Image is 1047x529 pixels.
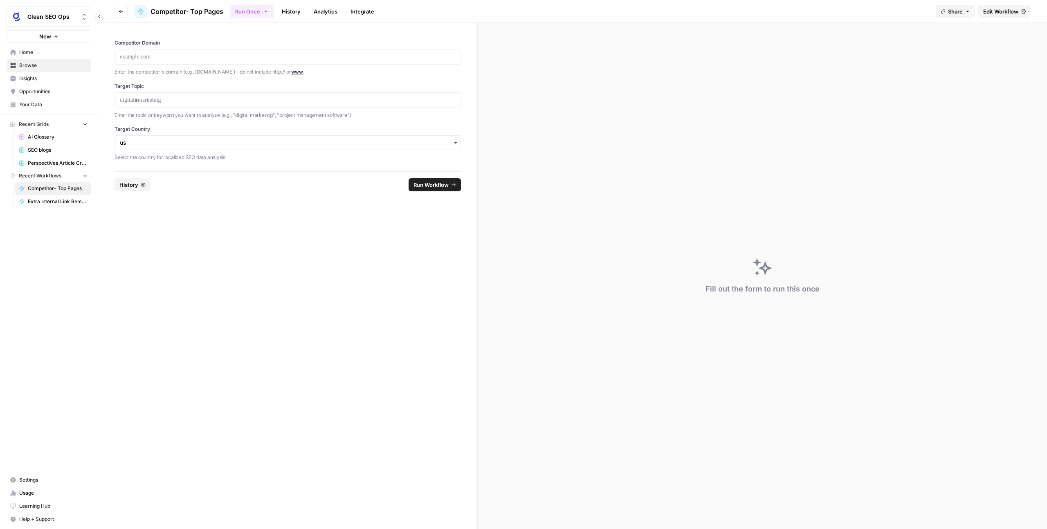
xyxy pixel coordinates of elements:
[151,7,223,16] span: Competitor- Top Pages
[948,7,963,16] span: Share
[7,513,91,526] button: Help + Support
[7,46,91,59] a: Home
[291,69,303,75] a: www
[7,59,91,72] a: Browse
[309,5,342,18] a: Analytics
[7,473,91,486] a: Settings
[115,83,461,90] label: Target Topic
[409,178,461,191] button: Run Workflow
[119,181,138,189] span: History
[19,62,88,69] span: Browse
[7,98,91,111] a: Your Data
[115,126,461,133] label: Target Country
[7,486,91,500] a: Usage
[39,32,51,40] span: New
[28,185,88,192] span: Competitor- Top Pages
[978,5,1031,18] a: Edit Workflow
[28,133,88,141] span: AI Glossary
[19,75,88,82] span: Insights
[15,143,91,157] a: SEO blogs
[19,49,88,56] span: Home
[983,7,1018,16] span: Edit Workflow
[115,153,461,161] p: Select the country for localized SEO data analysis
[19,172,61,179] span: Recent Workflows
[413,181,449,189] span: Run Workflow
[19,489,88,497] span: Usage
[19,88,88,95] span: Opportunities
[7,170,91,182] button: Recent Workflows
[120,139,456,147] input: us
[28,146,88,154] span: SEO blogs
[230,4,274,18] button: Run Once
[705,283,820,295] div: Fill out the form to run this once
[7,72,91,85] a: Insights
[7,85,91,98] a: Opportunities
[15,130,91,143] a: AI Glossary
[7,118,91,130] button: Recent Grids
[15,157,91,170] a: Perspectives Article Creation (Agents)
[7,500,91,513] a: Learning Hub
[19,502,88,510] span: Learning Hub
[7,30,91,43] button: New
[19,516,88,523] span: Help + Support
[115,111,461,119] p: Enter the topic or keyword you want to analyze (e.g., "digital marketing", "project management so...
[346,5,379,18] a: Integrate
[19,476,88,484] span: Settings
[115,39,461,47] label: Competitor Domain
[15,195,91,208] a: Extra Internal Link Removal
[15,182,91,195] a: Competitor- Top Pages
[277,5,306,18] a: History
[28,159,88,167] span: Perspectives Article Creation (Agents)
[19,101,88,108] span: Your Data
[115,178,151,191] button: History
[27,13,77,21] span: Glean SEO Ops
[28,198,88,205] span: Extra Internal Link Removal
[19,121,49,128] span: Recent Grids
[115,68,461,76] p: Enter the competitor's domain (e.g., [DOMAIN_NAME]) - do not include http:// or .
[134,5,223,18] a: Competitor- Top Pages
[936,5,975,18] button: Share
[9,9,24,24] img: Glean SEO Ops Logo
[7,7,91,27] button: Workspace: Glean SEO Ops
